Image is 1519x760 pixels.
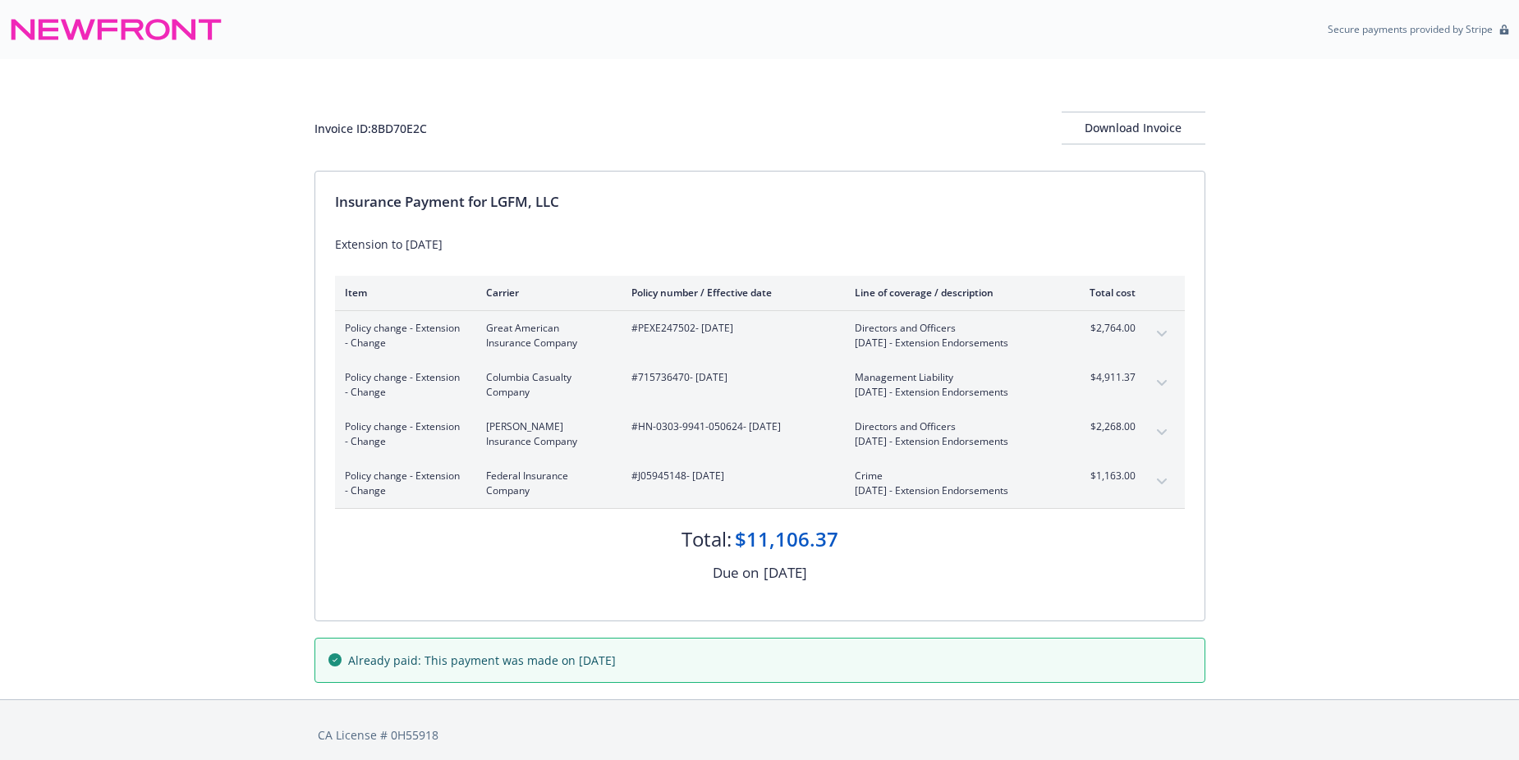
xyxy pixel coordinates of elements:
[855,385,1048,400] span: [DATE] - Extension Endorsements
[855,434,1048,449] span: [DATE] - Extension Endorsements
[1074,286,1136,300] div: Total cost
[631,419,828,434] span: #HN-0303-9941-050624 - [DATE]
[335,360,1185,410] div: Policy change - Extension - ChangeColumbia Casualty Company#715736470- [DATE]Management Liability...
[1328,22,1493,36] p: Secure payments provided by Stripe
[486,321,605,350] span: Great American Insurance Company
[855,336,1048,350] span: [DATE] - Extension Endorsements
[345,370,460,400] span: Policy change - Extension - Change
[345,469,460,498] span: Policy change - Extension - Change
[631,469,828,483] span: #J05945148 - [DATE]
[345,419,460,449] span: Policy change - Extension - Change
[855,321,1048,336] span: Directors and Officers
[335,410,1185,459] div: Policy change - Extension - Change[PERSON_NAME] Insurance Company#HN-0303-9941-050624- [DATE]Dire...
[855,370,1048,400] span: Management Liability[DATE] - Extension Endorsements
[335,191,1185,213] div: Insurance Payment for LGFM, LLC
[486,419,605,449] span: [PERSON_NAME] Insurance Company
[855,286,1048,300] div: Line of coverage / description
[764,562,807,584] div: [DATE]
[855,370,1048,385] span: Management Liability
[1074,469,1136,483] span: $1,163.00
[1074,321,1136,336] span: $2,764.00
[631,321,828,336] span: #PEXE247502 - [DATE]
[855,419,1048,449] span: Directors and Officers[DATE] - Extension Endorsements
[486,286,605,300] div: Carrier
[486,469,605,498] span: Federal Insurance Company
[631,286,828,300] div: Policy number / Effective date
[1074,370,1136,385] span: $4,911.37
[855,321,1048,350] span: Directors and Officers[DATE] - Extension Endorsements
[1062,112,1205,144] div: Download Invoice
[1149,321,1175,347] button: expand content
[486,370,605,400] span: Columbia Casualty Company
[1149,469,1175,495] button: expand content
[335,236,1185,253] div: Extension to [DATE]
[735,525,838,553] div: $11,106.37
[1062,112,1205,144] button: Download Invoice
[314,120,427,137] div: Invoice ID: 8BD70E2C
[1074,419,1136,434] span: $2,268.00
[1149,419,1175,446] button: expand content
[855,483,1048,498] span: [DATE] - Extension Endorsements
[345,286,460,300] div: Item
[855,469,1048,498] span: Crime[DATE] - Extension Endorsements
[335,311,1185,360] div: Policy change - Extension - ChangeGreat American Insurance Company#PEXE247502- [DATE]Directors an...
[713,562,759,584] div: Due on
[631,370,828,385] span: #715736470 - [DATE]
[1149,370,1175,396] button: expand content
[348,652,616,669] span: Already paid: This payment was made on [DATE]
[681,525,732,553] div: Total:
[335,459,1185,508] div: Policy change - Extension - ChangeFederal Insurance Company#J05945148- [DATE]Crime[DATE] - Extens...
[318,726,1202,744] div: CA License # 0H55918
[855,419,1048,434] span: Directors and Officers
[345,321,460,350] span: Policy change - Extension - Change
[855,469,1048,483] span: Crime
